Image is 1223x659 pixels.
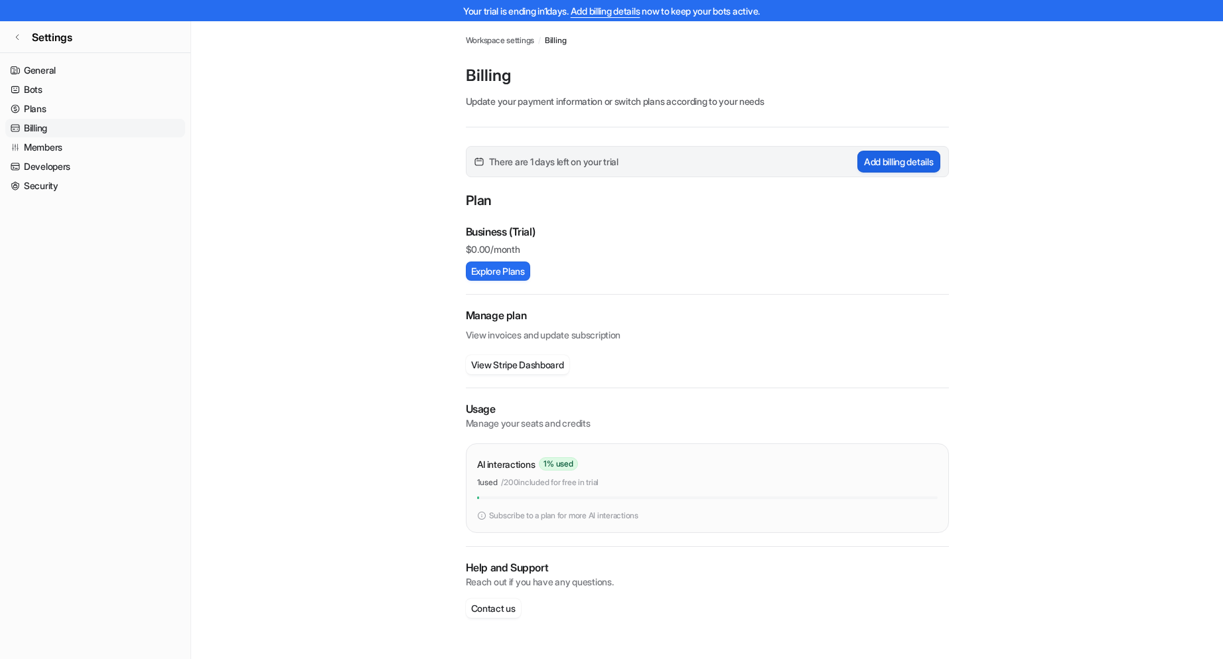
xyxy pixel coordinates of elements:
a: Billing [545,35,566,46]
p: Business (Trial) [466,224,536,240]
p: AI interactions [477,457,536,471]
p: Plan [466,190,949,213]
p: / 200 included for free in trial [501,476,599,488]
a: Add billing details [571,5,640,17]
a: Workspace settings [466,35,535,46]
a: Plans [5,100,185,118]
button: Contact us [466,599,521,618]
button: View Stripe Dashboard [466,355,569,374]
p: $ 0.00/month [466,242,949,256]
button: Explore Plans [466,261,530,281]
a: General [5,61,185,80]
h2: Manage plan [466,308,949,323]
p: Reach out if you have any questions. [466,575,949,589]
a: Bots [5,80,185,99]
p: 1 used [477,476,498,488]
a: Developers [5,157,185,176]
img: calender-icon.svg [474,157,484,167]
p: Update your payment information or switch plans according to your needs [466,94,949,108]
p: View invoices and update subscription [466,323,949,342]
a: Security [5,177,185,195]
p: Manage your seats and credits [466,417,949,430]
span: 1 % used [539,457,577,471]
button: Add billing details [857,151,940,173]
p: Subscribe to a plan for more AI interactions [489,510,638,522]
p: Help and Support [466,560,949,575]
p: Billing [466,65,949,86]
span: / [538,35,541,46]
span: There are 1 days left on your trial [489,155,618,169]
a: Billing [5,119,185,137]
a: Members [5,138,185,157]
p: Usage [466,402,949,417]
span: Settings [32,29,72,45]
